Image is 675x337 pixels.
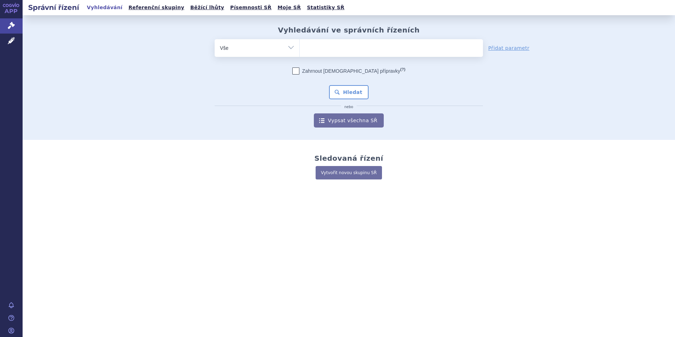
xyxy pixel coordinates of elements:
a: Vyhledávání [85,3,125,12]
i: nebo [341,105,357,109]
a: Přidat parametr [488,45,530,52]
abbr: (?) [400,67,405,72]
h2: Vyhledávání ve správních řízeních [278,26,420,34]
a: Moje SŘ [275,3,303,12]
a: Vypsat všechna SŘ [314,113,384,128]
label: Zahrnout [DEMOGRAPHIC_DATA] přípravky [292,67,405,75]
h2: Správní řízení [23,2,85,12]
a: Referenční skupiny [126,3,186,12]
a: Běžící lhůty [188,3,226,12]
a: Písemnosti SŘ [228,3,274,12]
h2: Sledovaná řízení [314,154,383,162]
a: Statistiky SŘ [305,3,346,12]
button: Hledat [329,85,369,99]
a: Vytvořit novou skupinu SŘ [316,166,382,179]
